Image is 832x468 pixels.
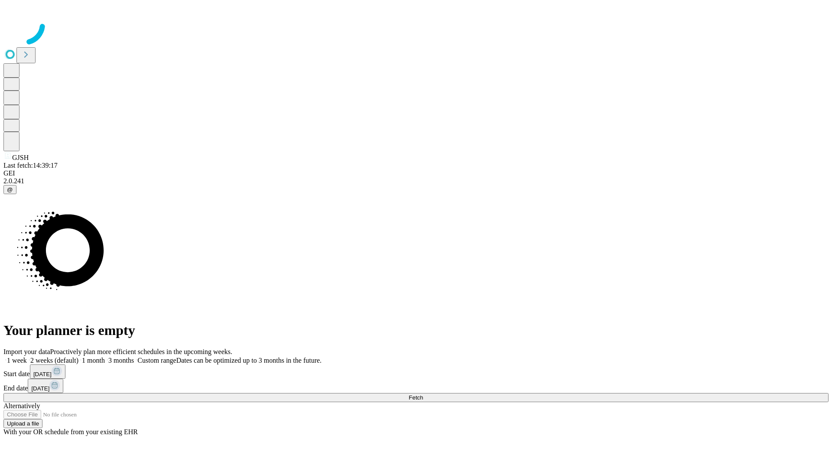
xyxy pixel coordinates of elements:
[12,154,29,161] span: GJSH
[28,379,63,393] button: [DATE]
[108,357,134,364] span: 3 months
[33,371,52,377] span: [DATE]
[3,322,829,338] h1: Your planner is empty
[30,357,78,364] span: 2 weeks (default)
[176,357,322,364] span: Dates can be optimized up to 3 months in the future.
[30,364,65,379] button: [DATE]
[7,357,27,364] span: 1 week
[50,348,232,355] span: Proactively plan more efficient schedules in the upcoming weeks.
[3,393,829,402] button: Fetch
[409,394,423,401] span: Fetch
[3,162,58,169] span: Last fetch: 14:39:17
[31,385,49,392] span: [DATE]
[3,364,829,379] div: Start date
[82,357,105,364] span: 1 month
[3,185,16,194] button: @
[137,357,176,364] span: Custom range
[3,419,42,428] button: Upload a file
[3,348,50,355] span: Import your data
[3,428,138,435] span: With your OR schedule from your existing EHR
[3,177,829,185] div: 2.0.241
[3,402,40,409] span: Alternatively
[7,186,13,193] span: @
[3,169,829,177] div: GEI
[3,379,829,393] div: End date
